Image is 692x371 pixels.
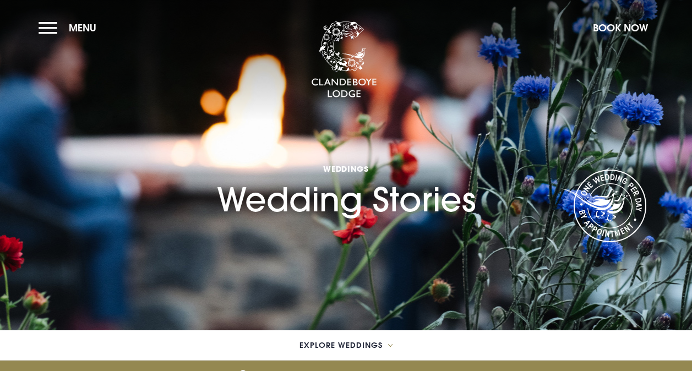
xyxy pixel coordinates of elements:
[217,163,476,174] span: Weddings
[217,117,476,219] h1: Wedding Stories
[39,16,102,40] button: Menu
[69,21,96,34] span: Menu
[311,21,377,99] img: Clandeboye Lodge
[299,341,383,349] span: Explore Weddings
[587,16,653,40] button: Book Now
